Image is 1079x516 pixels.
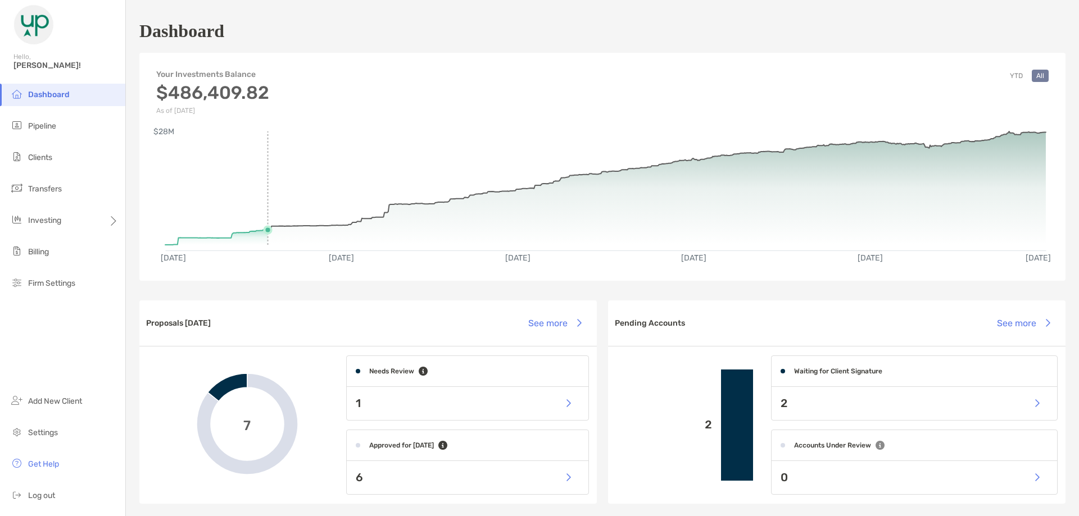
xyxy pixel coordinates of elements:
[146,318,211,328] h3: Proposals [DATE]
[10,456,24,470] img: get-help icon
[28,184,62,194] span: Transfers
[1005,70,1027,82] button: YTD
[617,418,712,432] p: 2
[615,318,685,328] h3: Pending Accounts
[329,253,354,263] text: [DATE]
[28,396,82,406] span: Add New Client
[161,253,186,263] text: [DATE]
[794,441,871,449] h4: Accounts Under Review
[13,61,119,70] span: [PERSON_NAME]!
[156,107,269,115] p: As of [DATE]
[781,471,788,485] p: 0
[10,213,24,226] img: investing icon
[356,396,361,410] p: 1
[10,150,24,163] img: clients icon
[505,253,531,263] text: [DATE]
[28,247,49,257] span: Billing
[243,416,251,432] span: 7
[988,310,1059,335] button: See more
[13,4,54,45] img: Zoe Logo
[369,367,414,375] h4: Needs Review
[10,244,24,258] img: billing icon
[28,216,61,225] span: Investing
[10,425,24,439] img: settings icon
[858,253,883,263] text: [DATE]
[681,253,706,263] text: [DATE]
[10,276,24,289] img: firm-settings icon
[10,87,24,101] img: dashboard icon
[28,459,59,469] span: Get Help
[781,396,787,410] p: 2
[28,428,58,437] span: Settings
[10,488,24,501] img: logout icon
[10,118,24,132] img: pipeline icon
[28,491,55,500] span: Log out
[1032,70,1049,82] button: All
[28,278,75,288] span: Firm Settings
[28,153,52,162] span: Clients
[139,21,224,42] h1: Dashboard
[28,90,70,99] span: Dashboard
[10,394,24,407] img: add_new_client icon
[153,127,174,136] text: $28M
[356,471,363,485] p: 6
[1026,253,1051,263] text: [DATE]
[156,82,269,103] h3: $486,409.82
[156,70,269,79] h4: Your Investments Balance
[794,367,882,375] h4: Waiting for Client Signature
[519,310,590,335] button: See more
[10,181,24,195] img: transfers icon
[28,121,56,131] span: Pipeline
[369,441,434,449] h4: Approved for [DATE]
